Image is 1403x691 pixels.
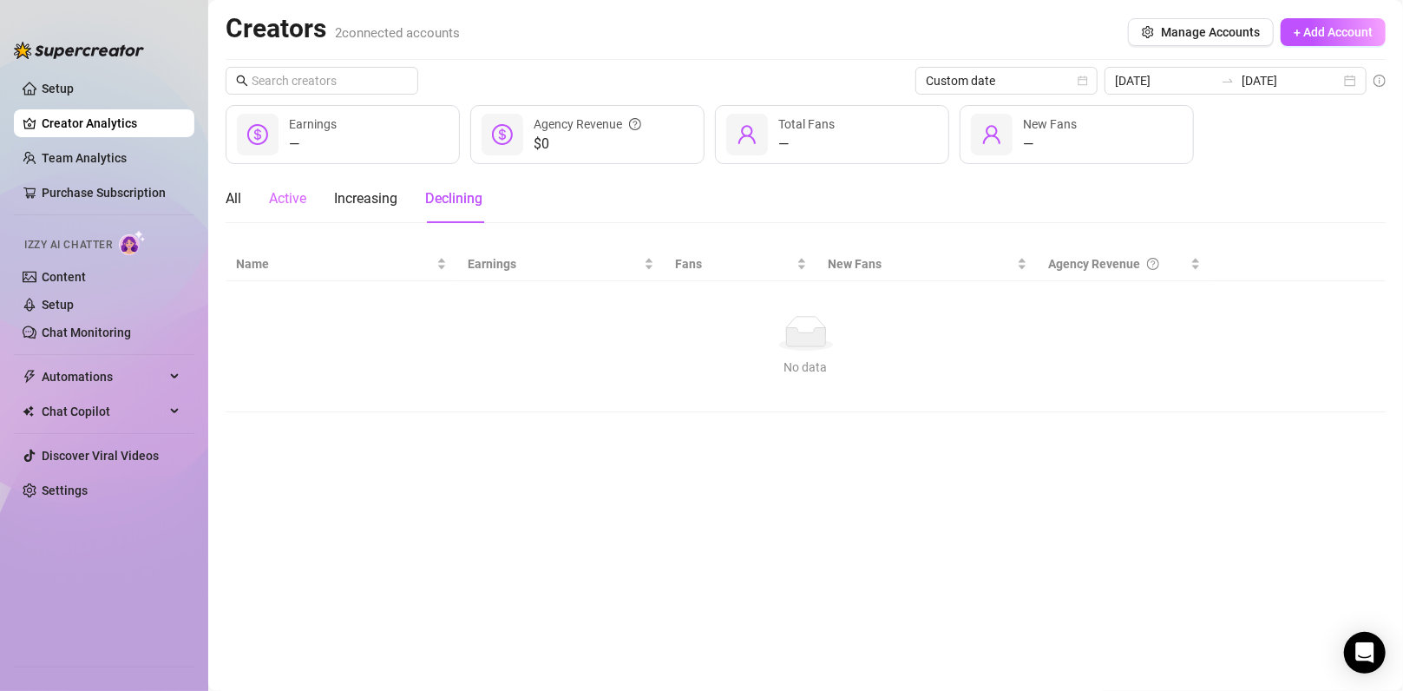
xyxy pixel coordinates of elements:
button: Manage Accounts [1128,18,1274,46]
div: — [1023,134,1077,155]
a: Setup [42,298,74,312]
span: Fans [675,254,793,273]
button: + Add Account [1281,18,1386,46]
span: search [236,75,248,87]
span: swap-right [1221,74,1235,88]
div: No data [243,358,1368,377]
span: New Fans [1023,117,1077,131]
input: Search creators [252,71,394,90]
span: Custom date [926,68,1087,94]
span: Earnings [289,117,337,131]
span: question-circle [629,115,641,134]
span: Automations [42,363,165,391]
div: — [778,134,835,155]
img: logo-BBDzfeDw.svg [14,42,144,59]
span: Name [236,254,433,273]
span: New Fans [828,254,1013,273]
img: AI Chatter [119,230,146,255]
a: Creator Analytics [42,109,180,137]
span: user [737,124,757,145]
span: $0 [534,134,641,155]
div: Agency Revenue [534,115,641,134]
span: user [981,124,1002,145]
span: dollar-circle [492,124,513,145]
span: Chat Copilot [42,398,165,425]
th: Earnings [457,247,665,281]
span: Manage Accounts [1161,25,1260,39]
div: Open Intercom Messenger [1344,632,1386,674]
a: Purchase Subscription [42,179,180,207]
span: 2 connected accounts [335,25,460,41]
a: Discover Viral Videos [42,449,159,463]
th: New Fans [817,247,1038,281]
a: Chat Monitoring [42,326,131,339]
div: Agency Revenue [1048,254,1188,273]
span: info-circle [1373,75,1386,87]
div: Increasing [334,188,397,209]
span: dollar-circle [247,124,268,145]
div: All [226,188,241,209]
th: Name [226,247,457,281]
th: Fans [665,247,817,281]
span: Total Fans [778,117,835,131]
span: setting [1142,26,1154,38]
input: Start date [1115,71,1214,90]
div: Active [269,188,306,209]
h2: Creators [226,12,460,45]
img: Chat Copilot [23,405,34,418]
a: Settings [42,484,88,497]
span: Izzy AI Chatter [24,237,112,253]
span: thunderbolt [23,370,36,384]
a: Content [42,270,86,284]
span: + Add Account [1294,25,1373,39]
span: to [1221,74,1235,88]
a: Setup [42,82,74,95]
span: Earnings [468,254,640,273]
input: End date [1242,71,1341,90]
div: — [289,134,337,155]
div: Declining [425,188,482,209]
a: Team Analytics [42,151,127,165]
span: question-circle [1147,254,1159,273]
span: calendar [1078,76,1088,86]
